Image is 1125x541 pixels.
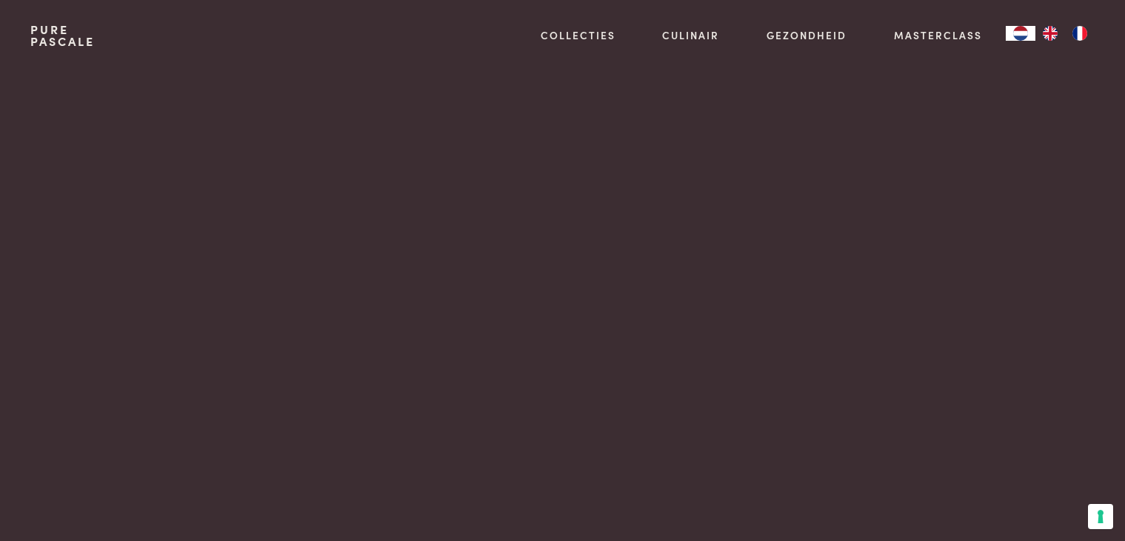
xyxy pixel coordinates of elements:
a: Culinair [662,27,719,43]
a: EN [1035,26,1065,41]
div: Language [1006,26,1035,41]
ul: Language list [1035,26,1095,41]
a: Gezondheid [767,27,847,43]
aside: Language selected: Nederlands [1006,26,1095,41]
a: Masterclass [894,27,982,43]
a: Collecties [541,27,615,43]
a: FR [1065,26,1095,41]
a: PurePascale [30,24,95,47]
a: NL [1006,26,1035,41]
button: Uw voorkeuren voor toestemming voor trackingtechnologieën [1088,504,1113,529]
